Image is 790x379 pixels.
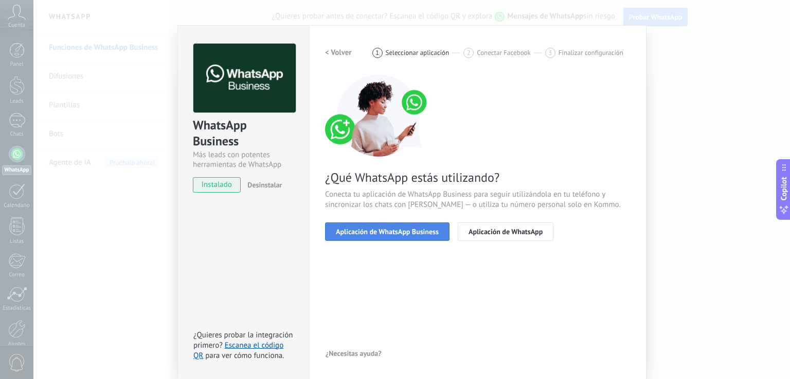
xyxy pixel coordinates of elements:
span: Conecta tu aplicación de WhatsApp Business para seguir utilizándola en tu teléfono y sincronizar ... [325,189,631,210]
div: Más leads con potentes herramientas de WhatsApp [193,150,294,169]
span: 1 [375,48,379,57]
span: ¿Necesitas ayuda? [326,350,382,357]
img: logo_main.png [193,44,296,113]
button: Aplicación de WhatsApp Business [325,222,450,241]
span: ¿Quieres probar la integración primero? [193,330,293,350]
button: ¿Necesitas ayuda? [325,346,382,361]
span: Aplicación de WhatsApp Business [336,228,439,235]
span: 3 [548,48,552,57]
span: Conectar Facebook [477,49,531,56]
span: instalado [193,177,240,193]
span: Copilot [779,177,789,201]
span: 2 [467,48,471,57]
button: < Volver [325,44,352,62]
img: connect number [325,74,433,157]
span: para ver cómo funciona. [205,351,284,361]
button: Aplicación de WhatsApp [458,222,553,241]
span: Aplicación de WhatsApp [469,228,543,235]
span: ¿Qué WhatsApp estás utilizando? [325,169,631,185]
h2: < Volver [325,48,352,58]
span: Desinstalar [247,180,282,189]
span: Finalizar configuración [559,49,623,56]
a: Escanea el código QR [193,340,283,361]
span: Seleccionar aplicación [386,49,450,56]
div: WhatsApp Business [193,117,294,150]
button: Desinstalar [243,177,282,193]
